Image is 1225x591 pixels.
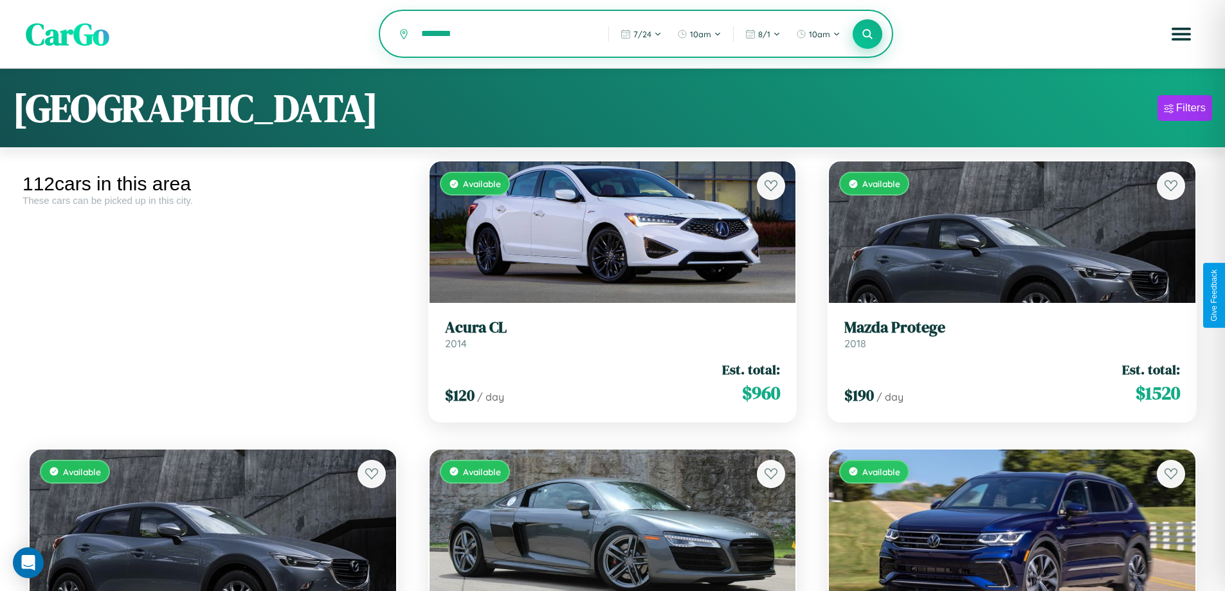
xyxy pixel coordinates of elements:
[614,24,668,44] button: 7/24
[23,173,403,195] div: 112 cars in this area
[445,318,781,350] a: Acura CL2014
[1136,380,1180,406] span: $ 1520
[671,24,728,44] button: 10am
[862,466,900,477] span: Available
[844,318,1180,337] h3: Mazda Protege
[844,337,866,350] span: 2018
[809,29,830,39] span: 10am
[722,360,780,379] span: Est. total:
[690,29,711,39] span: 10am
[1163,16,1199,52] button: Open menu
[1176,102,1206,114] div: Filters
[742,380,780,406] span: $ 960
[1210,269,1219,322] div: Give Feedback
[844,318,1180,350] a: Mazda Protege2018
[633,29,651,39] span: 7 / 24
[477,390,504,403] span: / day
[23,195,403,206] div: These cars can be picked up in this city.
[63,466,101,477] span: Available
[13,82,378,134] h1: [GEOGRAPHIC_DATA]
[463,178,501,189] span: Available
[445,385,475,406] span: $ 120
[862,178,900,189] span: Available
[876,390,903,403] span: / day
[758,29,770,39] span: 8 / 1
[790,24,847,44] button: 10am
[739,24,787,44] button: 8/1
[844,385,874,406] span: $ 190
[1157,95,1212,121] button: Filters
[26,13,109,55] span: CarGo
[445,337,467,350] span: 2014
[1122,360,1180,379] span: Est. total:
[13,547,44,578] div: Open Intercom Messenger
[445,318,781,337] h3: Acura CL
[463,466,501,477] span: Available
